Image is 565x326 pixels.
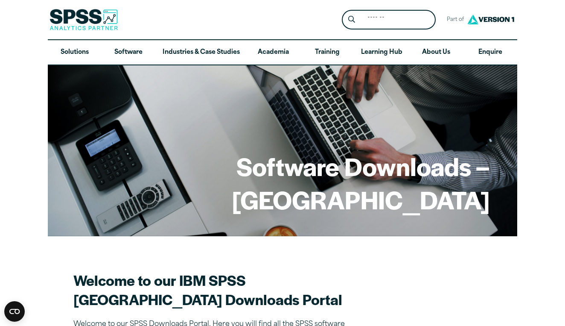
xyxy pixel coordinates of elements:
[102,40,155,65] a: Software
[48,40,102,65] a: Solutions
[409,40,463,65] a: About Us
[443,14,465,26] span: Part of
[342,10,436,30] form: Site Header Search Form
[344,12,360,28] button: Search magnifying glass icon
[300,40,354,65] a: Training
[50,9,118,30] img: SPSS Analytics Partner
[463,40,517,65] a: Enquire
[465,12,516,27] img: Version1 Logo
[75,150,490,216] h1: Software Downloads – [GEOGRAPHIC_DATA]
[73,270,372,309] h2: Welcome to our IBM SPSS [GEOGRAPHIC_DATA] Downloads Portal
[48,40,517,65] nav: Desktop version of site main menu
[247,40,300,65] a: Academia
[348,16,355,23] svg: Search magnifying glass icon
[156,40,247,65] a: Industries & Case Studies
[354,40,409,65] a: Learning Hub
[4,301,25,322] button: Open CMP widget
